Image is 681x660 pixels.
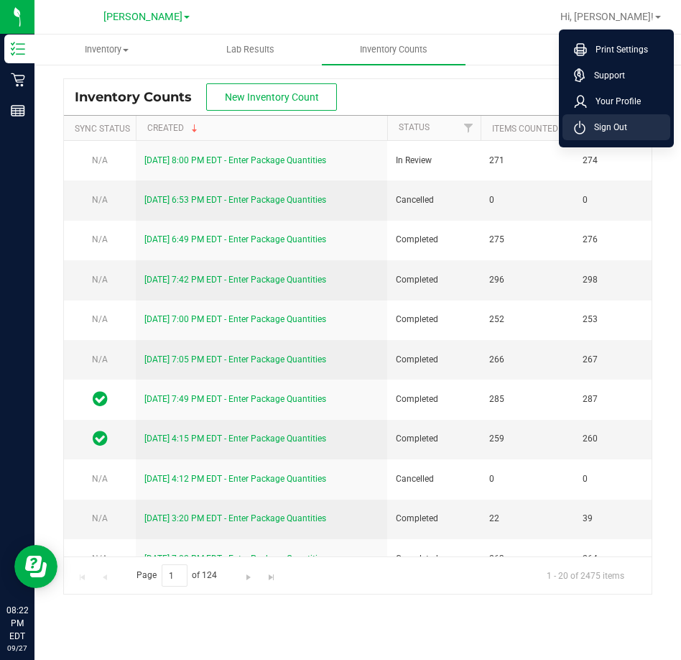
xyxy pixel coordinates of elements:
li: Sign Out [562,114,670,140]
span: 0 [489,472,565,486]
a: [DATE] 6:49 PM EDT - Enter Package Quantities [144,234,326,244]
a: [DATE] 7:05 PM EDT - Enter Package Quantities [144,354,326,365]
span: 0 [583,193,659,207]
span: 39 [583,512,659,526]
span: Completed [396,393,472,406]
span: 267 [583,353,659,367]
span: 271 [489,154,565,168]
span: 275 [489,233,565,247]
span: 252 [489,313,565,326]
a: Created [147,123,200,133]
span: 276 [583,233,659,247]
span: N/A [92,513,108,523]
span: 253 [583,313,659,326]
a: Go to the last page [261,564,282,584]
span: In Sync [93,428,108,449]
span: N/A [92,234,108,244]
span: N/A [92,275,108,285]
span: N/A [92,354,108,365]
button: New Inventory Count [206,83,337,111]
span: N/A [92,554,108,564]
span: Completed [396,313,472,326]
span: Lab Results [207,43,294,56]
span: 22 [489,512,565,526]
span: N/A [92,474,108,484]
inline-svg: Reports [11,104,25,118]
span: Sign Out [585,120,627,134]
span: N/A [92,155,108,165]
span: Your Profile [587,94,641,109]
a: [DATE] 4:15 PM EDT - Enter Package Quantities [144,434,326,444]
a: [DATE] 7:49 PM EDT - Enter Package Quantities [144,394,326,404]
span: Inventory [35,43,177,56]
span: Completed [396,233,472,247]
span: N/A [92,314,108,324]
a: Items Counted [492,124,558,134]
iframe: Resource center [14,545,57,588]
inline-svg: Retail [11,73,25,87]
inline-svg: Inventory [11,42,25,56]
span: In Sync [93,389,108,409]
span: 264 [583,552,659,566]
a: Filter [457,116,481,140]
span: Support [585,68,625,83]
span: N/A [92,195,108,205]
span: Completed [396,432,472,446]
a: Go to the next page [238,564,259,584]
span: 266 [489,353,565,367]
a: Sync Status [75,124,130,134]
p: 09/27 [6,643,28,654]
span: Cancelled [396,472,472,486]
span: Page of 124 [124,564,229,587]
span: 274 [583,154,659,168]
span: 285 [489,393,565,406]
span: Completed [396,353,472,367]
span: 0 [489,193,565,207]
span: In Review [396,154,472,168]
a: Lab Results [178,35,322,65]
span: 260 [583,432,659,446]
a: Inventory [34,35,178,65]
span: Cancelled [396,193,472,207]
span: 259 [489,432,565,446]
span: 287 [583,393,659,406]
a: Support [574,68,664,83]
p: 08:22 PM EDT [6,604,28,643]
a: [DATE] 7:02 PM EDT - Enter Package Quantities [144,554,326,564]
a: Inventory Counts [322,35,465,65]
span: 0 [583,472,659,486]
span: Completed [396,273,472,287]
span: 1 - 20 of 2475 items [535,564,636,586]
a: [DATE] 7:42 PM EDT - Enter Package Quantities [144,275,326,285]
span: Completed [396,552,472,566]
span: Hi, [PERSON_NAME]! [560,11,654,22]
span: New Inventory Count [225,91,319,103]
a: [DATE] 4:12 PM EDT - Enter Package Quantities [144,474,326,484]
span: Completed [396,512,472,526]
input: 1 [162,564,187,587]
a: [DATE] 7:00 PM EDT - Enter Package Quantities [144,314,326,324]
span: 263 [489,552,565,566]
span: 296 [489,273,565,287]
a: Status [399,122,430,132]
span: Inventory Counts [340,43,447,56]
a: [DATE] 6:53 PM EDT - Enter Package Quantities [144,195,326,205]
span: [PERSON_NAME] [103,11,182,23]
a: [DATE] 3:20 PM EDT - Enter Package Quantities [144,513,326,523]
span: 298 [583,273,659,287]
span: Inventory Counts [75,89,206,105]
span: Print Settings [587,42,648,57]
a: [DATE] 8:00 PM EDT - Enter Package Quantities [144,155,326,165]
